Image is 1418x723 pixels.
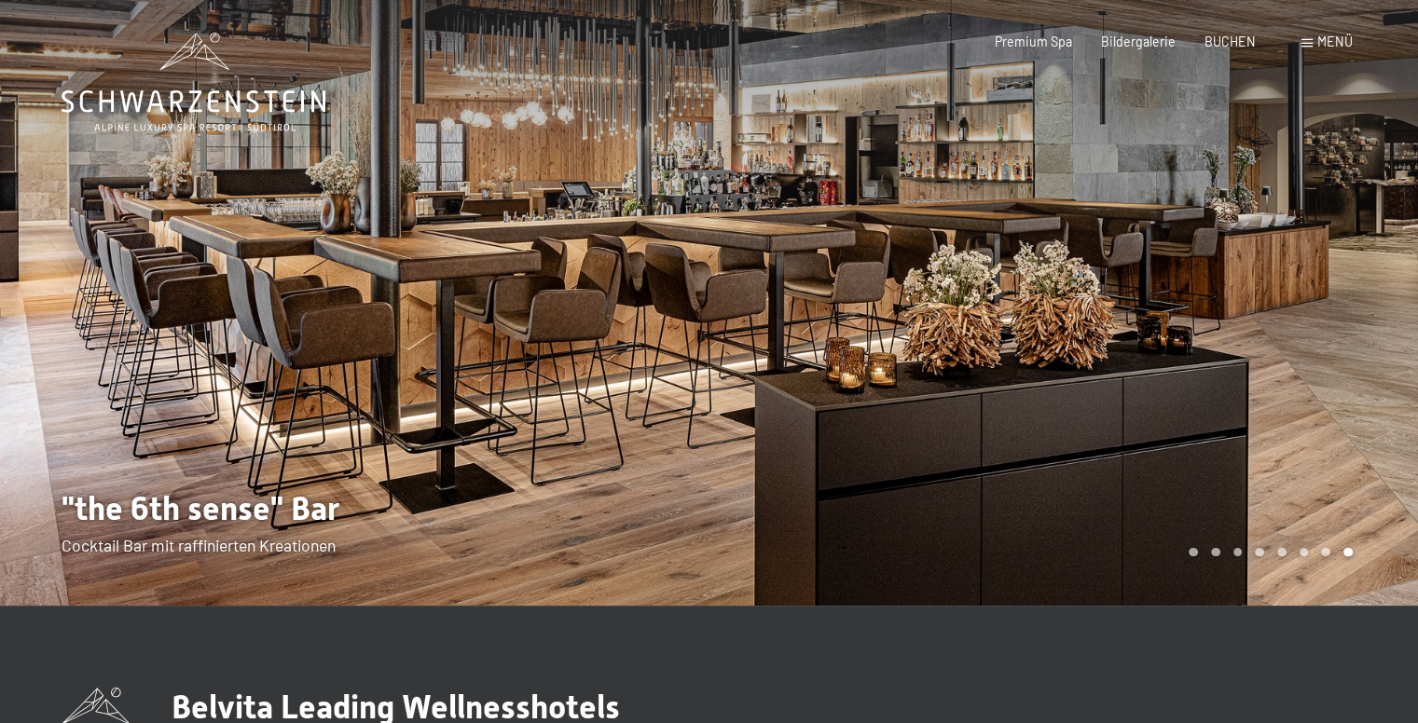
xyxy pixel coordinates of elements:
[1211,548,1220,557] div: Carousel Page 2
[1300,548,1309,557] div: Carousel Page 6
[1317,34,1353,49] span: Menü
[1233,548,1243,557] div: Carousel Page 3
[1101,34,1176,49] a: Bildergalerie
[1182,548,1352,557] div: Carousel Pagination
[1343,548,1353,557] div: Carousel Page 8 (Current Slide)
[995,34,1072,49] a: Premium Spa
[1189,548,1198,557] div: Carousel Page 1
[1321,548,1330,557] div: Carousel Page 7
[1205,34,1256,49] a: BUCHEN
[1277,548,1287,557] div: Carousel Page 5
[1255,548,1264,557] div: Carousel Page 4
